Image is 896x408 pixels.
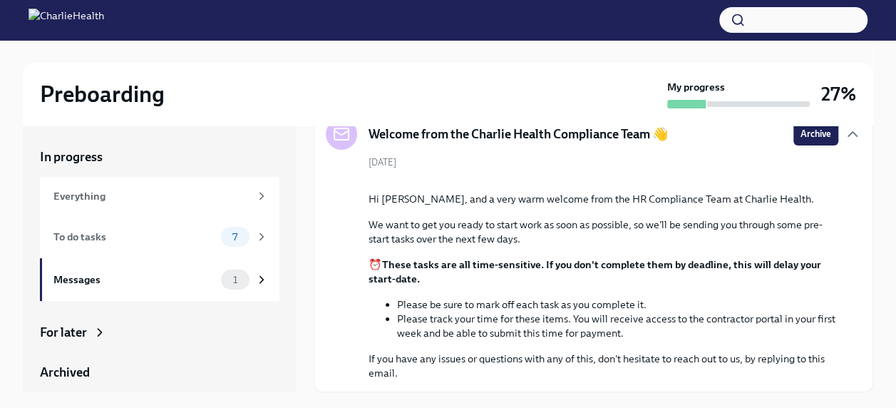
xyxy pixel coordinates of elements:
div: To do tasks [53,229,215,245]
a: Everything [40,177,279,215]
h3: 27% [821,81,856,107]
p: If you have any issues or questions with any of this, don't hesitate to reach out to us, by reply... [369,352,838,380]
p: ⏰ [369,257,838,286]
strong: My progress [667,80,725,94]
a: To do tasks7 [40,215,279,258]
li: Please be sure to mark off each task as you complete it. [397,297,838,312]
a: For later [40,324,279,341]
p: We want to get you ready to start work as soon as possible, so we'll be sending you through some ... [369,218,838,246]
span: 1 [225,275,246,285]
h5: Welcome from the Charlie Health Compliance Team 👋 [369,126,668,143]
a: Archived [40,364,279,381]
div: Everything [53,188,249,204]
a: In progress [40,148,279,165]
a: Messages1 [40,258,279,301]
img: CharlieHealth [29,9,104,31]
p: Hi [PERSON_NAME], and a very warm welcome from the HR Compliance Team at Charlie Health. [369,192,838,206]
div: For later [40,324,87,341]
button: Archive [793,123,838,146]
span: [DATE] [369,155,396,169]
li: Please track your time for these items. You will receive access to the contractor portal in your ... [397,312,838,340]
span: Archive [800,127,831,141]
strong: These tasks are all time-sensitive. If you don't complete them by deadline, this will delay your ... [369,258,821,285]
h2: Preboarding [40,80,165,108]
div: Messages [53,272,215,287]
span: 7 [224,232,246,243]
